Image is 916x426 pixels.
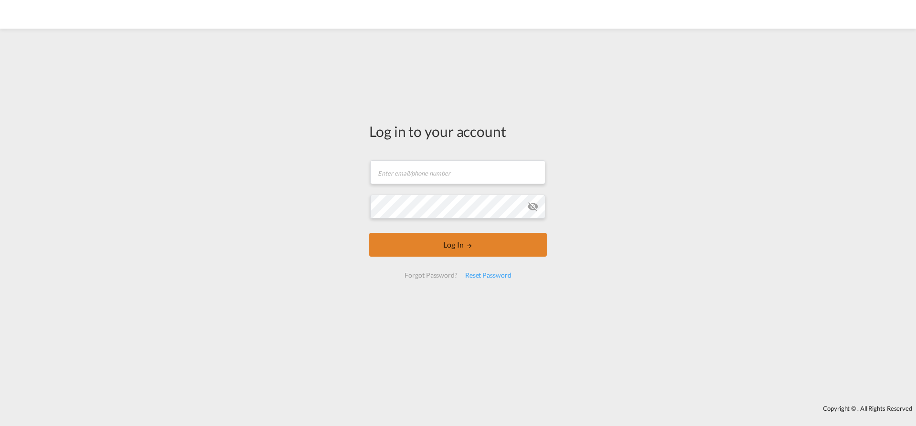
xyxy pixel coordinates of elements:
[369,233,547,257] button: LOGIN
[461,267,515,284] div: Reset Password
[527,201,539,212] md-icon: icon-eye-off
[401,267,461,284] div: Forgot Password?
[370,160,545,184] input: Enter email/phone number
[369,121,547,141] div: Log in to your account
